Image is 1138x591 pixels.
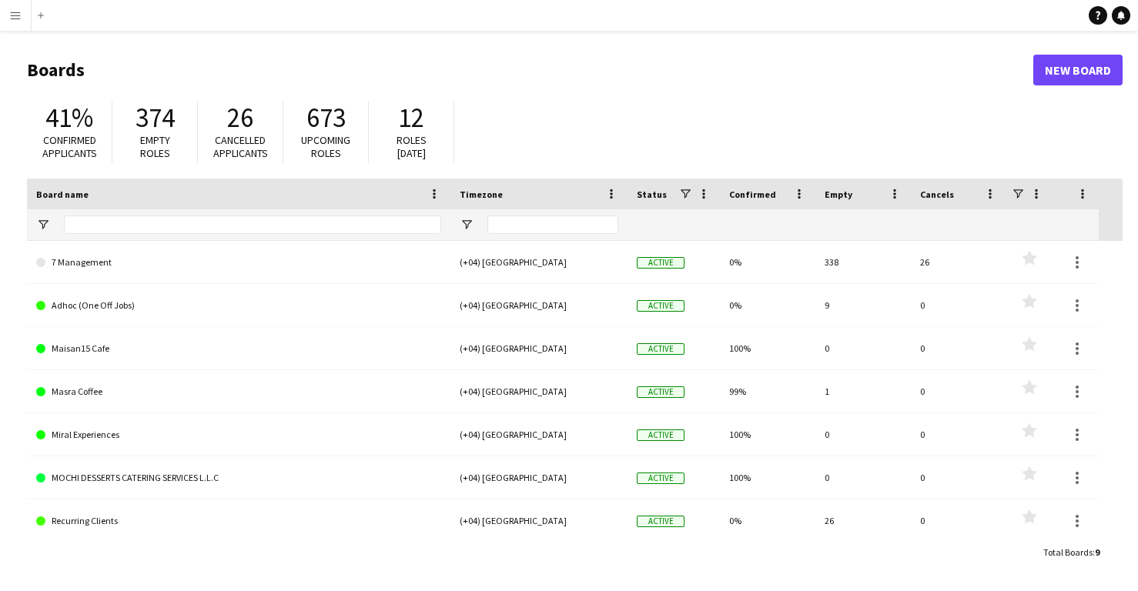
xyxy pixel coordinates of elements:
span: Confirmed applicants [42,133,97,160]
span: 374 [136,101,175,135]
span: 26 [227,101,253,135]
div: (+04) [GEOGRAPHIC_DATA] [450,241,628,283]
div: 0% [720,241,815,283]
div: (+04) [GEOGRAPHIC_DATA] [450,327,628,369]
div: 99% [720,370,815,412]
div: 338 [815,241,911,283]
div: (+04) [GEOGRAPHIC_DATA] [450,370,628,412]
div: : [1043,537,1100,567]
span: Active [637,472,684,484]
div: (+04) [GEOGRAPHIC_DATA] [450,499,628,542]
span: Upcoming roles [301,133,350,160]
div: 0 [911,327,1006,369]
div: 0 [911,413,1006,456]
span: Active [637,386,684,398]
a: Miral Experiences [36,413,441,456]
span: Cancelled applicants [213,133,268,160]
div: 0% [720,499,815,542]
div: 26 [815,499,911,542]
div: (+04) [GEOGRAPHIC_DATA] [450,456,628,499]
span: Active [637,516,684,527]
a: 7 Management [36,241,441,284]
div: 100% [720,413,815,456]
span: Empty [825,189,852,200]
button: Open Filter Menu [460,218,474,232]
div: 9 [815,284,911,326]
div: 0 [911,456,1006,499]
span: 41% [45,101,93,135]
div: 1 [815,370,911,412]
span: Active [637,300,684,312]
span: Confirmed [729,189,776,200]
a: Maisan15 Cafe [36,327,441,370]
div: 26 [911,241,1006,283]
span: 673 [306,101,346,135]
div: 0 [815,413,911,456]
div: 100% [720,456,815,499]
span: Status [637,189,667,200]
input: Timezone Filter Input [487,215,618,234]
span: Roles [DATE] [397,133,427,160]
span: 12 [398,101,424,135]
div: 100% [720,327,815,369]
div: 0% [720,284,815,326]
span: Empty roles [140,133,170,160]
span: Timezone [460,189,503,200]
a: Adhoc (One Off Jobs) [36,284,441,327]
span: Total Boards [1043,546,1093,558]
span: Active [637,257,684,269]
span: Cancels [920,189,954,200]
a: Recurring Clients [36,499,441,543]
span: 9 [1095,546,1100,558]
div: 0 [911,499,1006,542]
span: Active [637,343,684,355]
a: MOCHI DESSERTS CATERING SERVICES L.L.C [36,456,441,499]
h1: Boards [27,58,1033,82]
div: 0 [815,456,911,499]
div: 0 [815,327,911,369]
a: New Board [1033,55,1123,85]
div: 0 [911,284,1006,326]
div: (+04) [GEOGRAPHIC_DATA] [450,413,628,456]
input: Board name Filter Input [64,215,441,234]
span: Active [637,429,684,441]
button: Open Filter Menu [36,218,50,232]
div: 0 [911,370,1006,412]
a: Masra Coffee [36,370,441,413]
span: Board name [36,189,89,200]
div: (+04) [GEOGRAPHIC_DATA] [450,284,628,326]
